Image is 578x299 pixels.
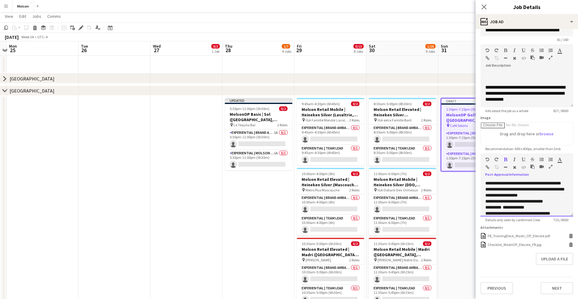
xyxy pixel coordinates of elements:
app-card-role: Experiential | Brand Ambassador0/110:00am-4:00pm (6h) [297,194,364,215]
a: View [2,12,16,20]
span: 2 Roles [349,258,359,262]
button: HTML Code [521,56,526,61]
button: Text Color [558,157,562,162]
span: 710 / 8000 [548,218,573,222]
span: 0/2 [423,102,431,106]
div: [DATE] [5,34,19,40]
span: IGA Dollard-Des-Ormeaux [378,188,418,192]
span: 2 Roles [421,188,431,192]
span: 0/2 [279,106,287,111]
a: Edit [17,12,29,20]
span: IGA Famille Mondor Lavaltrie [306,118,349,122]
span: 1/16 [425,44,436,49]
div: 4 Jobs [282,49,291,54]
span: 0/13 [353,44,364,49]
span: 30 [368,47,375,54]
span: Café Solaris [450,123,468,128]
span: 27 [152,47,161,54]
span: Fri [297,43,302,49]
span: View [5,14,13,19]
span: Details only seen by confirmed Crew [480,218,545,222]
div: UTC−4 [37,35,48,39]
button: Undo [485,157,489,162]
button: Insert Link [485,165,489,170]
span: 2 Roles [349,188,359,192]
div: 10:00am-4:00pm (6h)0/2Molson Retail Elevated | Heineken Silver (Mascouche, [GEOGRAPHIC_DATA]) Met... [297,168,364,235]
span: 31 [440,47,448,54]
button: Horizontal Line [503,165,508,170]
app-card-role: Experiential | Brand Ambassador0/110:30am-5:00pm (6h30m) [297,264,364,285]
app-card-role: Experiential | Team Lead0/110:00am-4:00pm (6h) [297,215,364,235]
span: Thu [225,43,232,49]
button: Insert video [539,164,544,169]
button: Italic [512,48,517,53]
label: Attachments [480,225,503,230]
div: Draft [441,99,508,103]
button: Insert video [539,55,544,60]
div: FR_TrainingDeck_Madri_OP_Elevate.pdf [488,234,550,238]
span: 0/2 [351,241,359,246]
span: Mon [9,43,17,49]
h3: Molson Retail Elevated | Heineken Silver ([GEOGRAPHIC_DATA], [GEOGRAPHIC_DATA]) [369,107,436,118]
span: Week 34 [20,35,35,39]
app-job-card: 9:45am-4:30pm (6h45m)0/2Molson Retail Mobile | Heineken Silver (Lavaltrie, [GEOGRAPHIC_DATA]) IGA... [297,98,364,165]
button: Unordered List [539,157,544,162]
h3: Molson Retail Mobile | Heineken Silver (Lavaltrie, [GEOGRAPHIC_DATA]) [297,107,364,118]
span: [PERSON_NAME] Notre-Dame [GEOGRAPHIC_DATA] [378,258,421,262]
button: Upload a file [536,253,573,265]
span: 2 Roles [421,258,431,262]
span: 5:30pm-11:00pm (5h30m) [230,106,269,111]
span: 0/2 [423,172,431,176]
h3: Molson Retail Elevated | Heineken Silver (Mascouche, [GEOGRAPHIC_DATA]) [297,177,364,187]
div: [GEOGRAPHIC_DATA] [10,76,54,82]
div: Checklist_MadriOP_Elevate_FR.jpg [488,242,541,247]
button: Horizontal Line [503,56,508,61]
h3: Molson Retail Mobile | Madri ([GEOGRAPHIC_DATA], [GEOGRAPHIC_DATA]) [369,247,436,257]
button: Fullscreen [548,164,553,169]
div: 1 Job [212,49,219,54]
span: [PERSON_NAME] [306,258,331,262]
div: Job Ad [476,14,578,29]
span: Recommendation: 600 x 400px, smaller than 2mb [480,146,565,151]
span: Comms [47,14,61,19]
h3: MolsonOP Golf | Madri ([GEOGRAPHIC_DATA][PERSON_NAME], [GEOGRAPHIC_DATA]) [441,112,508,123]
div: 11:00am-6:00pm (7h)0/2Molson Retail Mobile | Heineken Silver (DDO, [GEOGRAPHIC_DATA]) IGA Dollard... [369,168,436,235]
button: Underline [521,157,526,162]
button: Bold [503,157,508,162]
h3: Job Details [476,3,578,11]
span: 0/2 [423,241,431,246]
app-card-role: Experiential | Team Lead0/111:00am-6:00pm (7h) [369,215,436,235]
button: Redo [494,48,499,53]
app-job-card: Draft1:30pm-7:15pm (5h45m)0/2MolsonOP Golf | Madri ([GEOGRAPHIC_DATA][PERSON_NAME], [GEOGRAPHIC_D... [441,98,508,172]
span: 817 / 8000 [548,109,573,113]
div: 8 Jobs [354,49,363,54]
span: 0/2 [351,102,359,106]
button: Italic [512,157,517,162]
app-card-role: Experiential | Brand Ambassador0/11:30pm-7:15pm (5h45m) [441,130,508,150]
span: 29 [296,47,302,54]
app-card-role: Experiential | Molson Brand Specialist0/11:30pm-7:15pm (5h45m) [441,150,508,171]
span: 11:00am-6:00pm (7h) [374,172,407,176]
span: 0/2 [351,172,359,176]
h3: MolsonOP Basic | Sol ([GEOGRAPHIC_DATA], [GEOGRAPHIC_DATA]) [225,112,292,122]
span: Jobs [32,14,41,19]
div: 8:30am-5:00pm (8h30m)0/2Molson Retail Elevated | Heineken Silver ([GEOGRAPHIC_DATA], [GEOGRAPHIC_... [369,98,436,165]
button: Next [541,282,573,294]
span: Sun [441,43,448,49]
a: Comms [45,12,63,20]
span: 41 / 140 [552,37,573,42]
span: 10:30am-5:00pm (6h30m) [302,241,342,246]
app-job-card: Updated5:30pm-11:00pm (5h30m)0/2MolsonOP Basic | Sol ([GEOGRAPHIC_DATA], [GEOGRAPHIC_DATA]) Le Te... [225,98,292,170]
span: 10:00am-4:00pm (6h) [302,172,335,176]
span: Info about the job as a whole [480,109,533,113]
button: Paste as plain text [530,55,535,60]
button: Previous [480,282,513,294]
span: Metro Plus Mascouche [306,188,340,192]
span: Le Tequila Bar [234,123,256,127]
h3: Molson Retail Elevated | Madri ([GEOGRAPHIC_DATA], [GEOGRAPHIC_DATA]) [297,247,364,257]
span: 11:30am-5:45pm (6h15m) [374,241,414,246]
span: 2 Roles [349,118,359,122]
span: 25 [8,47,17,54]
